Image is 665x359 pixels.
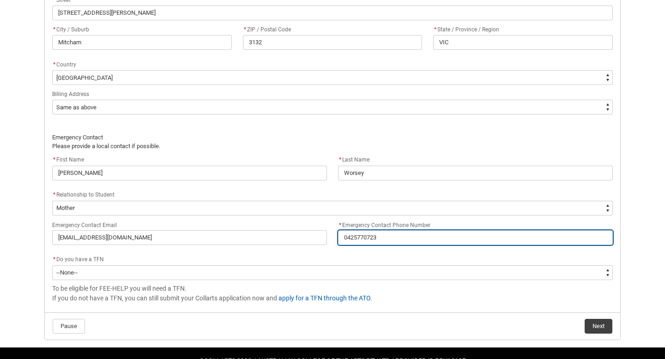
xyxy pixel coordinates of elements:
abbr: required [434,26,436,33]
a: apply for a TFN through the ATO. [278,294,372,302]
button: Next [585,319,612,334]
abbr: required [53,61,55,68]
span: If you do not have a TFN, you can still submit your Collarts application now and [52,294,277,302]
input: you@example.com [52,230,327,245]
abbr: required [53,256,55,263]
span: Country [56,61,76,68]
abbr: required [53,156,55,163]
span: Last Name [338,156,369,163]
abbr: required [244,26,246,33]
span: To be eligible for FEE-HELP you will need a TFN. [52,285,187,292]
label: Emergency Contact Email [52,219,121,229]
span: ZIP / Postal Code [243,26,291,33]
span: City / Suburb [52,26,89,33]
span: Billing Address [52,91,89,97]
span: State / Province / Region [433,26,499,33]
span: Do you have a TFN [56,256,104,263]
p: Emergency Contact [52,133,613,142]
abbr: required [53,26,55,33]
abbr: required [339,222,341,228]
span: First Name [52,156,84,163]
p: Please provide a local contact if possible. [52,142,613,151]
button: Pause [53,319,85,334]
abbr: required [53,191,55,198]
label: Emergency Contact Phone Number [338,219,434,229]
abbr: required [339,156,341,163]
span: Relationship to Student [56,191,115,198]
